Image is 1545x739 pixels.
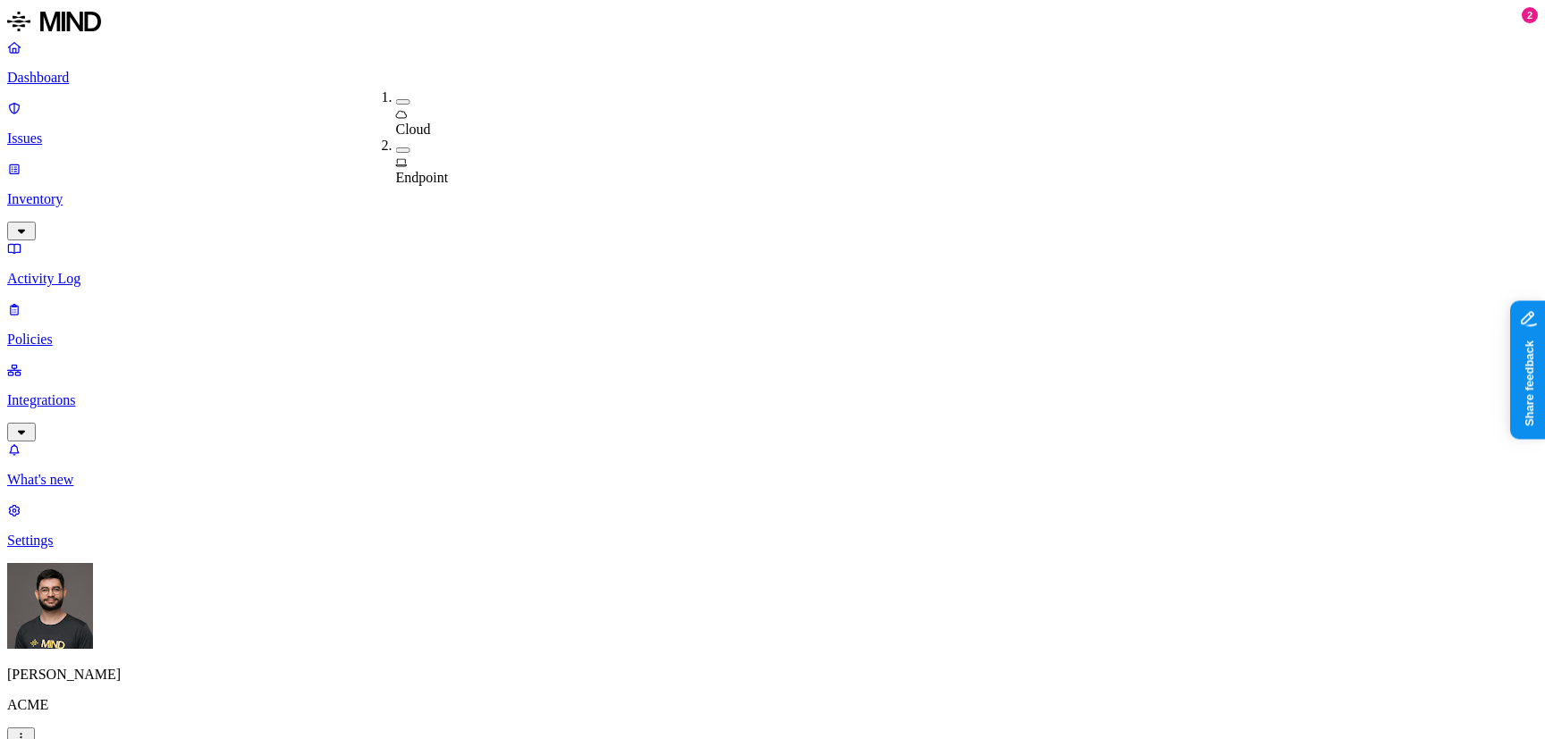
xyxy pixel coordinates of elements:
[7,533,1538,549] p: Settings
[7,362,1538,439] a: Integrations
[7,240,1538,287] a: Activity Log
[7,502,1538,549] a: Settings
[7,100,1538,147] a: Issues
[7,191,1538,207] p: Inventory
[7,70,1538,86] p: Dashboard
[396,122,431,137] span: Cloud
[7,271,1538,287] p: Activity Log
[7,130,1538,147] p: Issues
[1522,7,1538,23] div: 2
[7,301,1538,348] a: Policies
[7,441,1538,488] a: What's new
[7,332,1538,348] p: Policies
[7,7,1538,39] a: MIND
[7,472,1538,488] p: What's new
[7,697,1538,713] p: ACME
[396,170,449,185] span: Endpoint
[7,7,101,36] img: MIND
[7,563,93,649] img: Guy Gofman
[7,161,1538,238] a: Inventory
[7,392,1538,408] p: Integrations
[7,39,1538,86] a: Dashboard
